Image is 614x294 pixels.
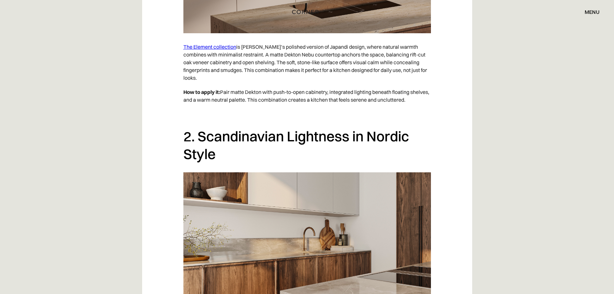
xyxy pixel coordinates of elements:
[183,44,236,50] a: The Element collection
[183,40,431,85] p: is [PERSON_NAME]’s polished version of Japandi design, where natural warmth combines with minimal...
[585,9,599,15] div: menu
[183,107,431,121] p: ‍
[183,85,431,107] p: Pair matte Dekton with push-to-open cabinetry, integrated lighting beneath floating shelves, and ...
[578,6,599,17] div: menu
[285,8,329,16] a: home
[183,127,431,163] h2: 2. Scandinavian Lightness in Nordic Style
[183,89,220,95] strong: How to apply it:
